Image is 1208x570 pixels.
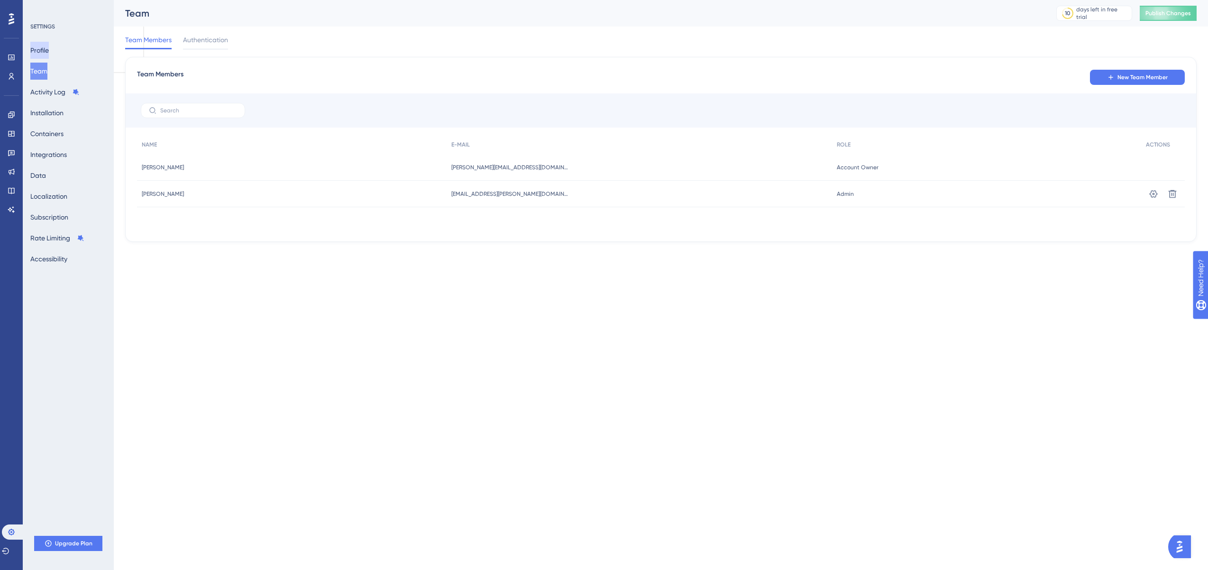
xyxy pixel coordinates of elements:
span: E-MAIL [451,141,470,148]
button: Accessibility [30,250,67,267]
span: New Team Member [1117,74,1168,81]
input: Search [160,107,237,114]
div: 10 [1065,9,1071,17]
button: Publish Changes [1140,6,1197,21]
span: Need Help? [23,2,60,14]
button: Team [30,63,47,80]
button: Integrations [30,146,67,163]
button: Profile [30,42,49,59]
span: ACTIONS [1146,141,1170,148]
span: [PERSON_NAME][EMAIL_ADDRESS][DOMAIN_NAME] [451,164,570,171]
span: [PERSON_NAME] [142,164,184,171]
span: Admin [837,190,854,198]
button: New Team Member [1090,70,1185,85]
button: Data [30,167,46,184]
span: Upgrade Plan [55,540,92,547]
span: Team Members [125,34,172,46]
button: Activity Log [30,83,80,101]
span: Authentication [183,34,228,46]
span: Account Owner [837,164,879,171]
button: Containers [30,125,64,142]
button: Upgrade Plan [34,536,102,551]
button: Installation [30,104,64,121]
div: SETTINGS [30,23,107,30]
button: Localization [30,188,67,205]
span: ROLE [837,141,851,148]
span: NAME [142,141,157,148]
span: Publish Changes [1145,9,1191,17]
span: [PERSON_NAME] [142,190,184,198]
div: days left in free trial [1076,6,1129,21]
iframe: UserGuiding AI Assistant Launcher [1168,533,1197,561]
span: Team Members [137,69,183,86]
span: [EMAIL_ADDRESS][PERSON_NAME][DOMAIN_NAME] [451,190,570,198]
div: Team [125,7,1033,20]
button: Subscription [30,209,68,226]
button: Rate Limiting [30,230,84,247]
